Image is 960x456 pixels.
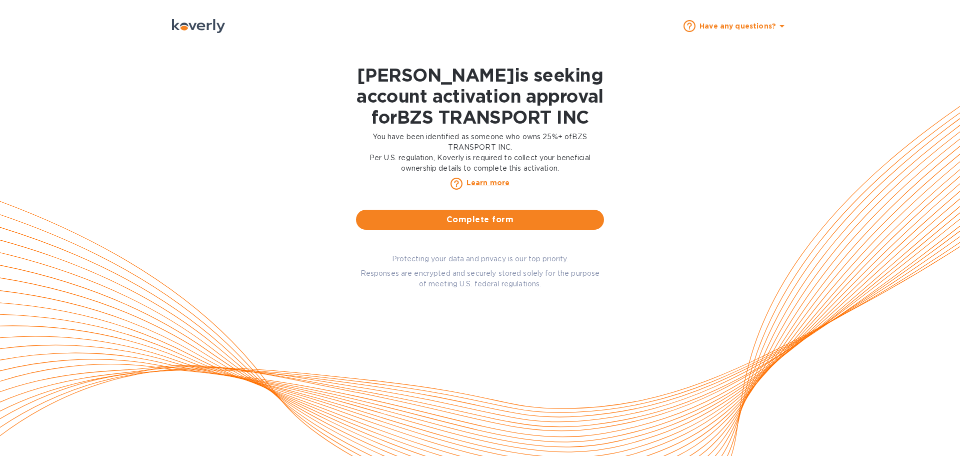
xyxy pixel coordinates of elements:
p: Responses are encrypted and securely stored solely for the purpose of meeting U.S. federal regula... [356,268,604,289]
p: You have been identified as someone who owns 25%+ of BZS TRANSPORT INC . Per U.S. regulation, Kov... [356,132,604,174]
b: Have any questions? [699,22,776,30]
span: Complete form [364,214,596,226]
h1: [PERSON_NAME] is seeking account activation approval for BZS TRANSPORT INC [356,65,604,128]
button: Complete form [356,210,604,230]
p: Protecting your data and privacy is our top priority. [356,254,604,264]
a: Learn more [466,178,510,188]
